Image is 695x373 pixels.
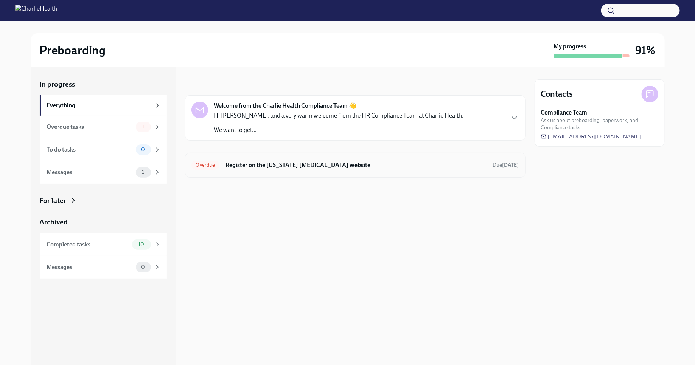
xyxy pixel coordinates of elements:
div: Messages [47,263,133,271]
a: Completed tasks10 [40,233,167,256]
img: CharlieHealth [15,5,57,17]
a: In progress [40,79,167,89]
div: To do tasks [47,145,133,154]
strong: Compliance Team [541,108,588,117]
a: Overdue tasks1 [40,116,167,138]
h4: Contacts [541,88,573,100]
a: OverdueRegister on the [US_STATE] [MEDICAL_DATA] websiteDue[DATE] [191,159,519,171]
a: Archived [40,217,167,227]
p: We want to get... [214,126,464,134]
strong: My progress [554,42,586,51]
span: 1 [137,169,149,175]
a: Messages1 [40,161,167,184]
strong: Welcome from the Charlie Health Compliance Team 👋 [214,102,357,110]
a: Messages0 [40,256,167,279]
span: 0 [137,147,149,152]
div: Everything [47,101,151,110]
span: Ask us about preboarding, paperwork, and Compliance tasks! [541,117,658,131]
h3: 91% [636,43,656,57]
span: 0 [137,264,149,270]
div: For later [40,196,67,206]
span: 10 [134,241,149,247]
a: [EMAIL_ADDRESS][DOMAIN_NAME] [541,133,641,140]
a: Everything [40,95,167,116]
h6: Register on the [US_STATE] [MEDICAL_DATA] website [225,161,487,169]
div: In progress [185,79,221,89]
span: Due [493,162,519,168]
a: For later [40,196,167,206]
strong: [DATE] [502,162,519,168]
h2: Preboarding [40,43,106,58]
div: Overdue tasks [47,123,133,131]
p: Hi [PERSON_NAME], and a very warm welcome from the HR Compliance Team at Charlie Health. [214,111,464,120]
span: Overdue [191,162,219,168]
span: 1 [137,124,149,130]
div: Completed tasks [47,240,129,249]
span: August 29th, 2025 08:00 [493,161,519,169]
a: To do tasks0 [40,138,167,161]
div: Messages [47,168,133,176]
